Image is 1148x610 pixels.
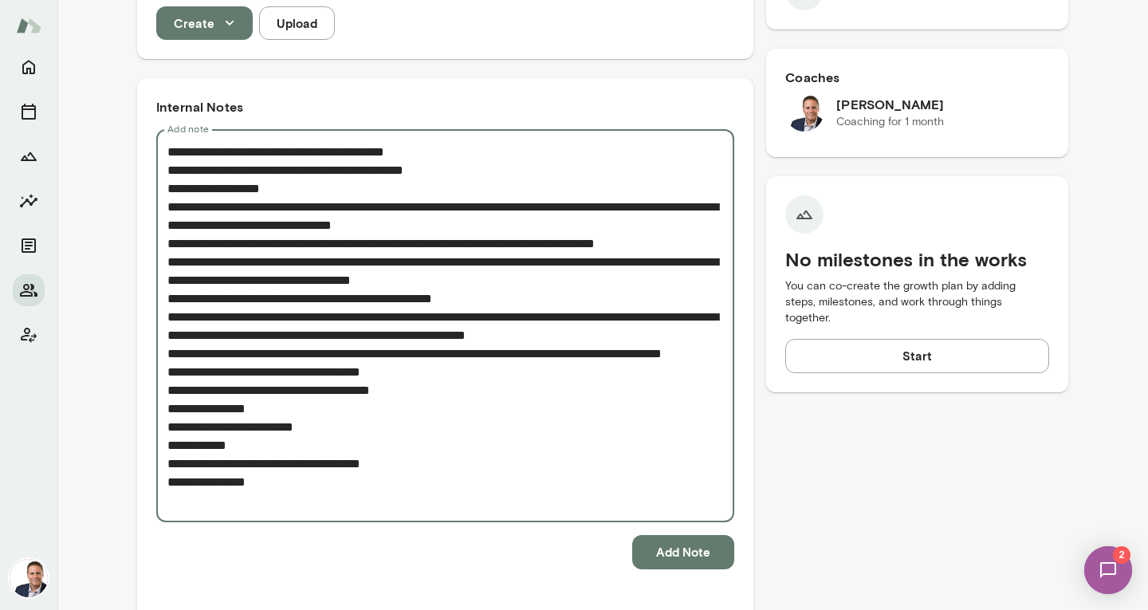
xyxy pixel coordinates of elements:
[156,6,253,40] button: Create
[13,319,45,351] button: Client app
[632,535,734,569] button: Add Note
[16,10,41,41] img: Mento
[13,185,45,217] button: Insights
[785,93,824,132] img: Jon Fraser
[13,51,45,83] button: Home
[785,339,1049,372] button: Start
[167,122,209,136] label: Add note
[13,140,45,172] button: Growth Plan
[156,97,734,116] h6: Internal Notes
[13,230,45,262] button: Documents
[836,95,944,114] h6: [PERSON_NAME]
[10,559,48,597] img: Jon Fraser
[259,6,335,40] button: Upload
[785,246,1049,272] h5: No milestones in the works
[13,96,45,128] button: Sessions
[785,278,1049,326] p: You can co-create the growth plan by adding steps, milestones, and work through things together.
[13,274,45,306] button: Members
[785,68,1049,87] h6: Coaches
[836,114,944,130] p: Coaching for 1 month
